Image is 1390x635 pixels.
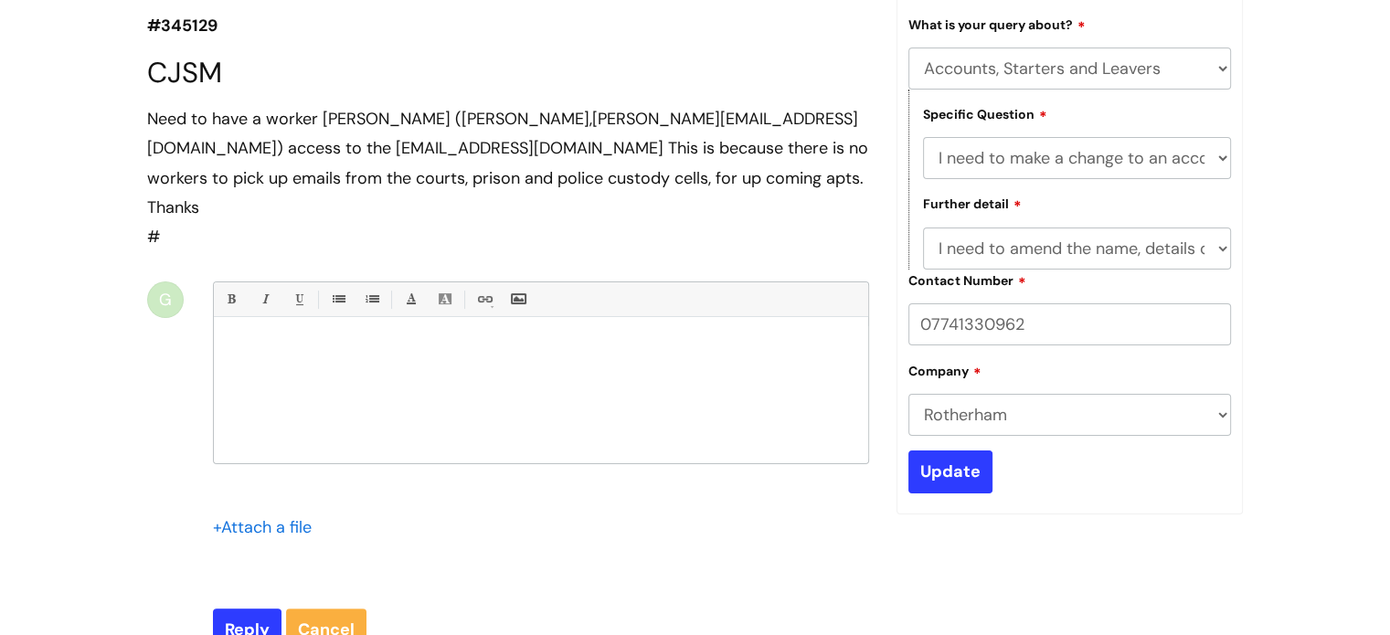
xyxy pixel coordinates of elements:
label: Company [908,361,981,379]
a: • Unordered List (Ctrl-Shift-7) [326,288,349,311]
div: Attach a file [213,513,323,542]
div: # [147,104,869,252]
h1: CJSM [147,56,869,90]
div: Need to have a worker [PERSON_NAME] ([PERSON_NAME],[PERSON_NAME][EMAIL_ADDRESS][DOMAIN_NAME]) acc... [147,104,869,223]
label: Specific Question [923,104,1047,122]
a: Italic (Ctrl-I) [253,288,276,311]
a: Underline(Ctrl-U) [287,288,310,311]
input: Update [908,450,992,492]
label: Contact Number [908,270,1026,289]
a: Insert Image... [506,288,529,311]
a: Bold (Ctrl-B) [219,288,242,311]
label: What is your query about? [908,15,1086,33]
a: 1. Ordered List (Ctrl-Shift-8) [360,288,383,311]
a: Link [472,288,495,311]
a: Font Color [399,288,422,311]
div: G [147,281,184,318]
a: Back Color [433,288,456,311]
p: #345129 [147,11,869,40]
label: Further detail [923,194,1022,212]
